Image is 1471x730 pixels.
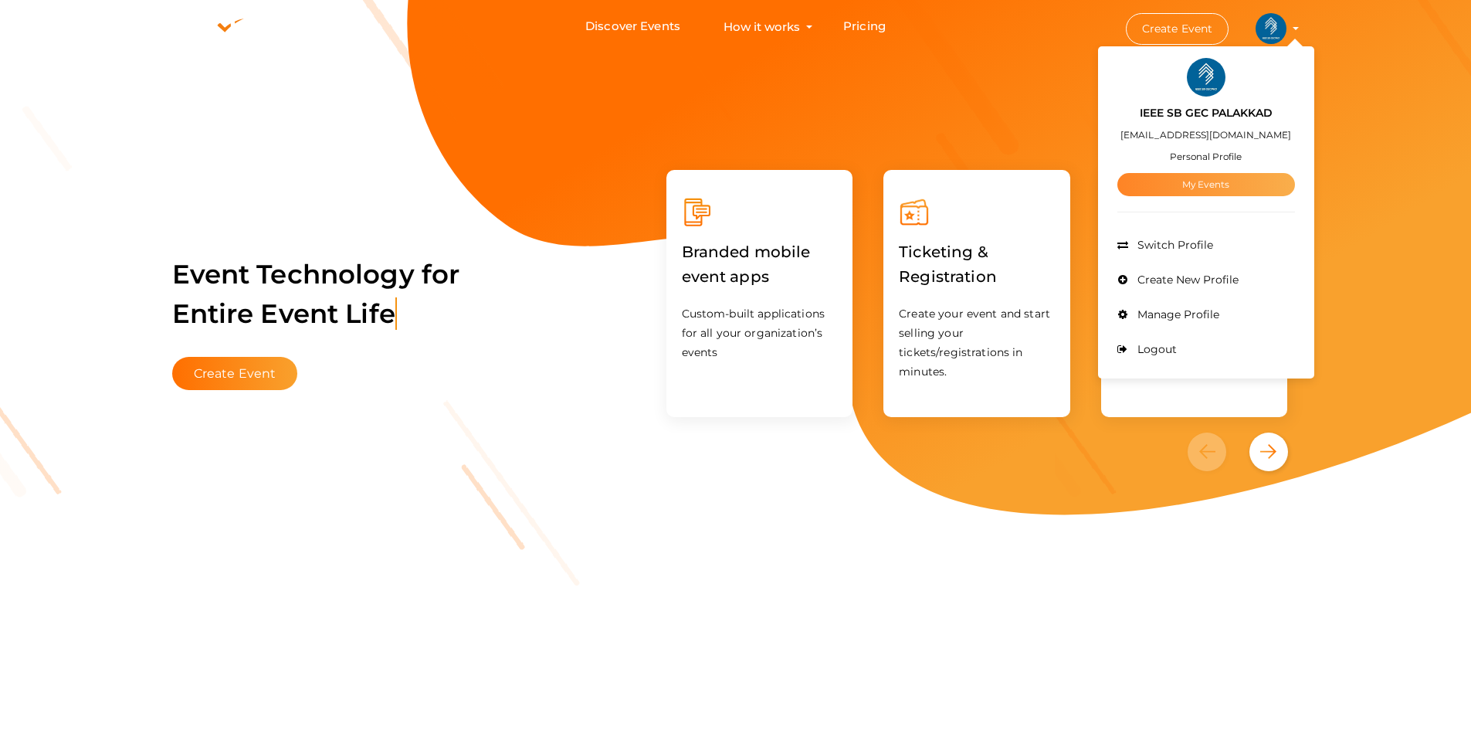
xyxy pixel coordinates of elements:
[1126,13,1229,45] button: Create Event
[172,297,397,330] span: Entire Event Life
[1249,433,1288,471] button: Next
[1134,273,1239,287] span: Create New Profile
[585,12,680,41] a: Discover Events
[899,304,1055,382] p: Create your event and start selling your tickets/registrations in minutes.
[682,228,838,300] label: Branded mobile event apps
[1134,307,1219,321] span: Manage Profile
[843,12,886,41] a: Pricing
[1117,173,1295,196] a: My Events
[1134,342,1177,356] span: Logout
[899,270,1055,285] a: Ticketing & Registration
[719,12,805,41] button: How it works
[1256,13,1286,44] img: ACg8ocIlr20kWlusTYDilfQwsc9vjOYCKrm0LB8zShf3GP8Yo5bmpMCa=s100
[1134,238,1213,252] span: Switch Profile
[1188,433,1246,471] button: Previous
[1120,126,1291,144] label: [EMAIL_ADDRESS][DOMAIN_NAME]
[682,304,838,362] p: Custom-built applications for all your organization’s events
[172,236,460,353] label: Event Technology for
[899,228,1055,300] label: Ticketing & Registration
[1170,151,1242,162] small: Personal Profile
[172,357,298,390] button: Create Event
[1140,104,1273,122] label: IEEE SB GEC PALAKKAD
[682,270,838,285] a: Branded mobile event apps
[1187,58,1225,97] img: ACg8ocIlr20kWlusTYDilfQwsc9vjOYCKrm0LB8zShf3GP8Yo5bmpMCa=s100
